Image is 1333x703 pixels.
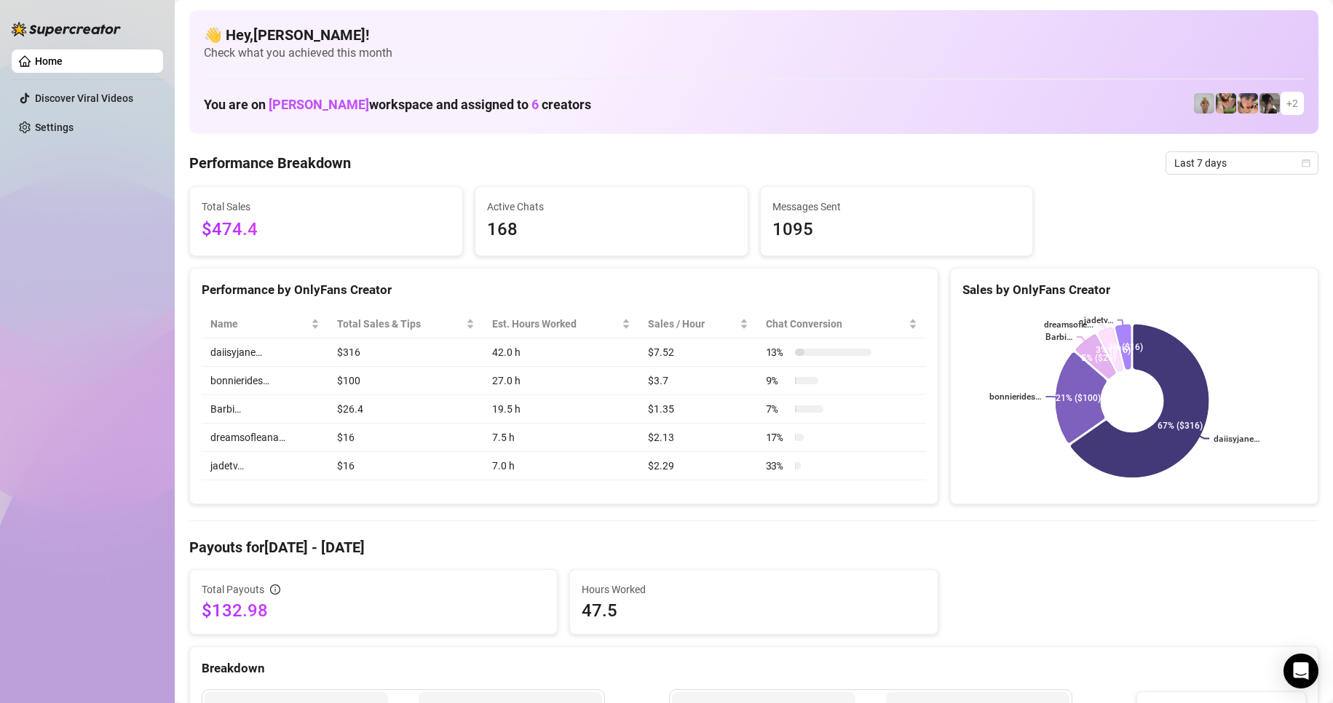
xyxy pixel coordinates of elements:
td: $2.13 [639,424,757,452]
td: Barbi… [202,395,328,424]
td: $2.29 [639,452,757,480]
img: logo-BBDzfeDw.svg [12,22,121,36]
span: [PERSON_NAME] [269,97,369,112]
td: $316 [328,338,483,367]
span: Chat Conversion [766,316,906,332]
span: Hours Worked [582,581,925,597]
span: 33 % [766,458,789,474]
span: Sales / Hour [648,316,737,332]
th: Name [202,310,328,338]
span: 7 % [766,401,789,417]
div: Open Intercom Messenger [1283,654,1318,688]
text: Barbi… [1045,332,1072,342]
td: 7.5 h [483,424,639,452]
div: Est. Hours Worked [492,316,619,332]
span: 168 [487,216,736,244]
text: dreamsofle... [1043,319,1093,330]
div: Performance by OnlyFans Creator [202,280,926,300]
a: Settings [35,122,74,133]
td: jadetv… [202,452,328,480]
h4: Payouts for [DATE] - [DATE] [189,537,1318,557]
td: 42.0 h [483,338,639,367]
img: bonnierides [1238,93,1258,114]
span: 47.5 [582,599,925,622]
h4: Performance Breakdown [189,153,351,173]
text: bonnierides… [989,392,1041,402]
td: $7.52 [639,338,757,367]
td: $100 [328,367,483,395]
span: 1095 [772,216,1021,244]
span: info-circle [270,584,280,595]
td: bonnierides… [202,367,328,395]
td: daiisyjane… [202,338,328,367]
span: Name [210,316,308,332]
td: $16 [328,424,483,452]
th: Sales / Hour [639,310,757,338]
td: 7.0 h [483,452,639,480]
a: Discover Viral Videos [35,92,133,104]
span: Check what you achieved this month [204,45,1304,61]
div: Sales by OnlyFans Creator [962,280,1306,300]
td: $16 [328,452,483,480]
span: + 2 [1286,95,1298,111]
span: Last 7 days [1174,152,1310,174]
span: $474.4 [202,216,451,244]
img: daiisyjane [1259,93,1280,114]
span: 6 [531,97,539,112]
td: $26.4 [328,395,483,424]
th: Chat Conversion [757,310,926,338]
td: dreamsofleana… [202,424,328,452]
span: 17 % [766,429,789,445]
td: $1.35 [639,395,757,424]
img: dreamsofleana [1216,93,1236,114]
span: $132.98 [202,599,545,622]
h4: 👋 Hey, [PERSON_NAME] ! [204,25,1304,45]
span: 9 % [766,373,789,389]
td: 19.5 h [483,395,639,424]
span: Messages Sent [772,199,1021,215]
td: 27.0 h [483,367,639,395]
span: Total Sales [202,199,451,215]
h1: You are on workspace and assigned to creators [204,97,591,113]
span: Total Payouts [202,581,264,597]
span: Total Sales & Tips [337,316,463,332]
span: calendar [1302,159,1310,167]
span: Active Chats [487,199,736,215]
th: Total Sales & Tips [328,310,483,338]
td: $3.7 [639,367,757,395]
span: 13 % [766,344,789,360]
img: Barbi [1194,93,1214,114]
a: Home [35,55,63,67]
div: Breakdown [202,659,1306,678]
text: jadetv… [1083,315,1113,325]
text: daiisyjane… [1214,434,1259,444]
